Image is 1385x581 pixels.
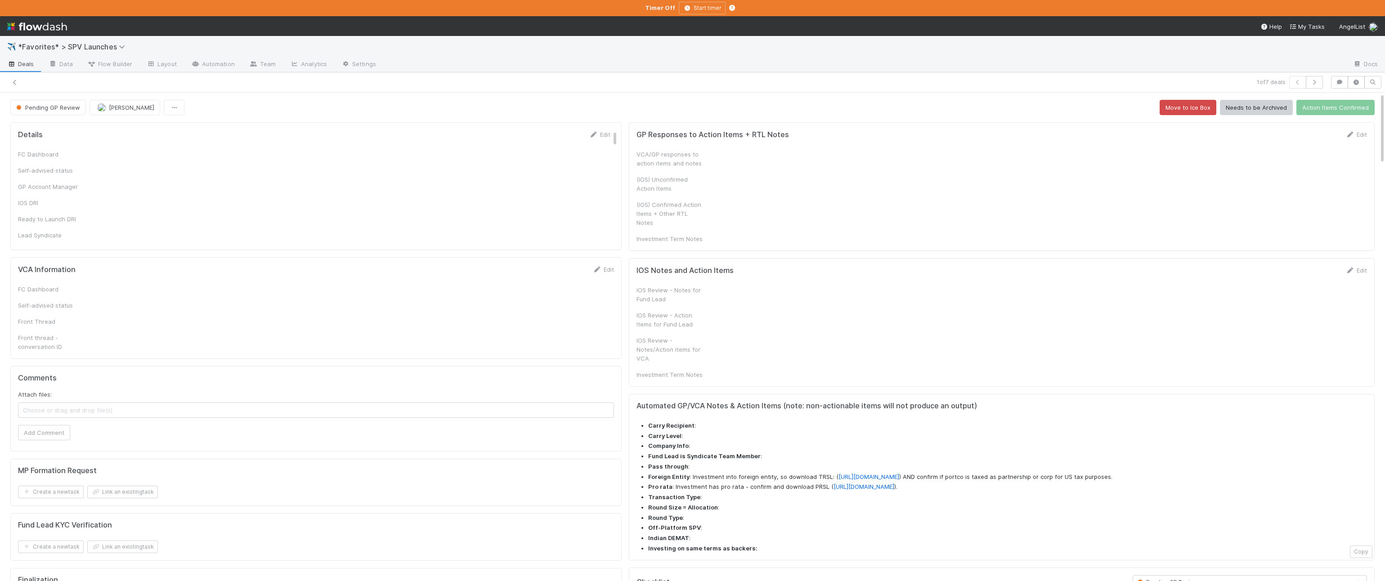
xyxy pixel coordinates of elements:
[648,545,757,552] strong: Investing on same terms as backers:
[1260,22,1282,31] div: Help
[636,311,704,329] div: IOS Review - Action Items for Fund Lead
[18,231,85,240] div: Lead Syndicate
[10,100,86,115] button: Pending GP Review
[679,2,726,14] button: Start timer
[589,131,610,138] a: Edit
[242,58,283,72] a: Team
[1339,23,1365,30] span: AngelList
[636,234,704,243] div: Investment Term Notes
[648,442,1367,451] li: :
[1369,22,1378,31] img: avatar_b18de8e2-1483-4e81-aa60-0a3d21592880.png
[648,442,689,449] strong: Company Info
[838,473,899,480] a: [URL][DOMAIN_NAME]
[648,473,690,480] strong: Foreign Entity
[648,473,1367,482] li: : Investment into foreign entity, so download TRSL: ( ) AND confirm if portco is taxed as partner...
[648,514,683,521] strong: Round Type
[139,58,184,72] a: Layout
[636,402,1367,411] h5: Automated GP/VCA Notes & Action Items (note: non-actionable items will not produce an output)
[18,486,84,498] button: Create a newtask
[18,403,614,417] span: Choose or drag and drop file(s)
[18,333,85,351] div: Front thread - conversation ID
[1220,100,1293,115] button: Needs to be Archived
[87,59,132,68] span: Flow Builder
[7,59,34,68] span: Deals
[109,104,154,111] span: [PERSON_NAME]
[636,150,704,168] div: VCA/GP responses to action items and notes
[593,266,614,273] a: Edit
[648,534,1367,543] li: :
[18,265,76,274] h5: VCA Information
[1346,58,1385,72] a: Docs
[636,336,704,363] div: IOS Review - Notes/Action Items for VCA
[14,104,80,111] span: Pending GP Review
[18,215,85,223] div: Ready to Launch DRI
[636,130,789,139] h5: GP Responses to Action Items + RTL Notes
[648,504,718,511] strong: Round Size = Allocation
[648,452,761,460] strong: Fund Lead is Syndicate Team Member
[18,317,85,326] div: Front Thread
[636,200,704,227] div: (IOS) Confirmed Action Items + Other RTL Notes
[283,58,334,72] a: Analytics
[636,286,704,304] div: IOS Review - Notes for Fund Lead
[184,58,242,72] a: Automation
[18,521,112,530] h5: Fund Lead KYC Verification
[1257,77,1286,86] span: 1 of 7 deals
[1296,100,1375,115] button: Action Items Confirmed
[18,425,70,440] button: Add Comment
[645,4,675,11] strong: Timer Off
[18,466,97,475] h5: MP Formation Request
[1289,22,1325,31] a: My Tasks
[1289,23,1325,30] span: My Tasks
[636,370,704,379] div: Investment Term Notes
[648,514,1367,523] li: :
[1346,131,1367,138] a: Edit
[648,483,1367,492] li: : Investment has pro rata - confirm and download PRSL ( ).
[18,541,84,553] button: Create a newtask
[648,422,695,429] strong: Carry Recipient
[90,100,160,115] button: [PERSON_NAME]
[648,432,681,439] strong: Carry Level
[18,150,85,159] div: FC Dashboard
[648,462,1367,471] li: :
[648,523,1367,532] li: :
[648,493,700,501] strong: Transaction Type
[18,285,85,294] div: FC Dashboard
[87,486,158,498] button: Link an existingtask
[648,432,1367,441] li: :
[648,524,701,531] strong: Off-Platform SPV
[7,43,16,50] span: ✈️
[87,541,158,553] button: Link an existingtask
[18,182,85,191] div: GP Account Manager
[648,534,689,541] strong: Indian DEMAT
[648,483,672,490] strong: Pro rata
[834,483,894,490] a: [URL][DOMAIN_NAME]
[18,130,43,139] h5: Details
[1346,267,1367,274] a: Edit
[18,166,85,175] div: Self-advised status
[648,421,1367,430] li: :
[18,374,614,383] h5: Comments
[334,58,383,72] a: Settings
[1350,545,1372,558] button: Copy
[636,175,704,193] div: (IOS) Unconfirmed Action Items
[648,452,1367,461] li: :
[80,58,139,72] a: Flow Builder
[18,198,85,207] div: IOS DRI
[18,390,52,399] label: Attach files:
[1160,100,1216,115] button: Move to Ice Box
[18,42,130,51] span: *Favorites* > SPV Launches
[7,19,67,34] img: logo-inverted-e16ddd16eac7371096b0.svg
[648,463,688,470] strong: Pass through
[97,103,106,112] img: avatar_0a9e60f7-03da-485c-bb15-a40c44fcec20.png
[41,58,80,72] a: Data
[648,503,1367,512] li: :
[18,301,85,310] div: Self-advised status
[636,266,734,275] h5: IOS Notes and Action Items
[648,493,1367,502] li: :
